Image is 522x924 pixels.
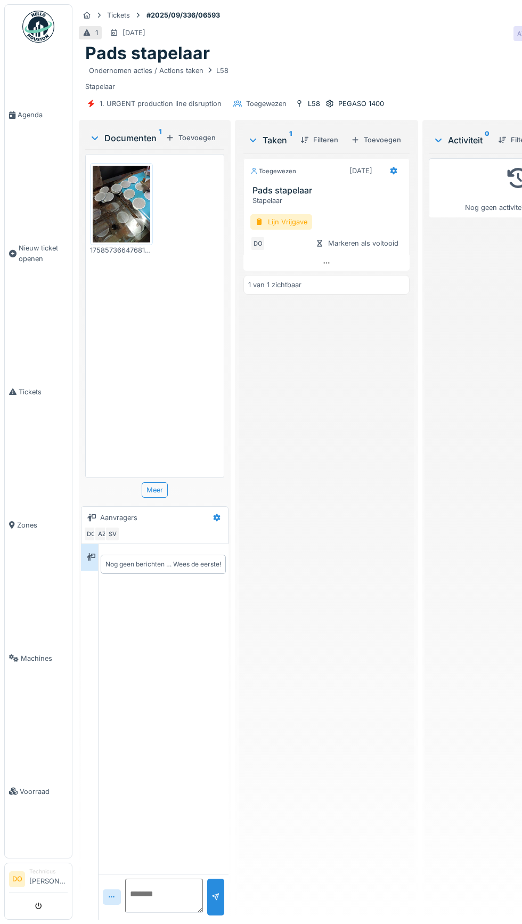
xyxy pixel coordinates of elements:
[21,653,68,663] span: Machines
[250,214,312,230] div: Lijn Vrijgave
[105,526,120,541] div: SV
[161,131,220,145] div: Toevoegen
[5,591,72,725] a: Machines
[20,787,68,797] span: Voorraad
[19,387,68,397] span: Tickets
[250,236,265,251] div: DO
[100,99,222,109] div: 1. URGENT production line disruption
[308,99,320,109] div: L58
[29,868,68,890] li: [PERSON_NAME]
[123,28,145,38] div: [DATE]
[252,196,405,206] div: Stapelaar
[338,99,384,109] div: PEGASO 1400
[250,167,296,176] div: Toegewezen
[311,236,403,250] div: Markeren als voltooid
[433,134,490,147] div: Activiteit
[252,185,405,196] h3: Pads stapelaar
[5,325,72,458] a: Tickets
[93,166,150,242] img: kzp0pwdl7grx16p9r8fs248xtwhm
[5,48,72,182] a: Agenda
[9,868,68,893] a: DO Technicus[PERSON_NAME]
[9,871,25,887] li: DO
[18,110,68,120] span: Agenda
[29,868,68,876] div: Technicus
[5,458,72,591] a: Zones
[142,10,224,20] strong: #2025/09/336/06593
[89,66,229,76] div: Ondernomen acties / Actions taken L58
[296,133,342,147] div: Filteren
[94,526,109,541] div: AZ
[289,134,292,147] sup: 1
[95,28,98,38] div: 1
[17,520,68,530] span: Zones
[485,134,490,147] sup: 0
[347,133,405,147] div: Toevoegen
[90,245,153,255] div: 17585736647681384166186084062156.jpg
[248,280,301,290] div: 1 van 1 zichtbaar
[105,560,221,569] div: Nog geen berichten … Wees de eerste!
[248,134,292,147] div: Taken
[22,11,54,43] img: Badge_color-CXgf-gQk.svg
[349,166,372,176] div: [DATE]
[85,43,210,63] h1: Pads stapelaar
[5,725,72,858] a: Voorraad
[246,99,287,109] div: Toegewezen
[5,182,72,325] a: Nieuw ticket openen
[100,513,137,523] div: Aanvragers
[107,10,130,20] div: Tickets
[89,132,161,144] div: Documenten
[142,482,168,498] div: Meer
[19,243,68,263] span: Nieuw ticket openen
[84,526,99,541] div: DO
[159,132,161,144] sup: 1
